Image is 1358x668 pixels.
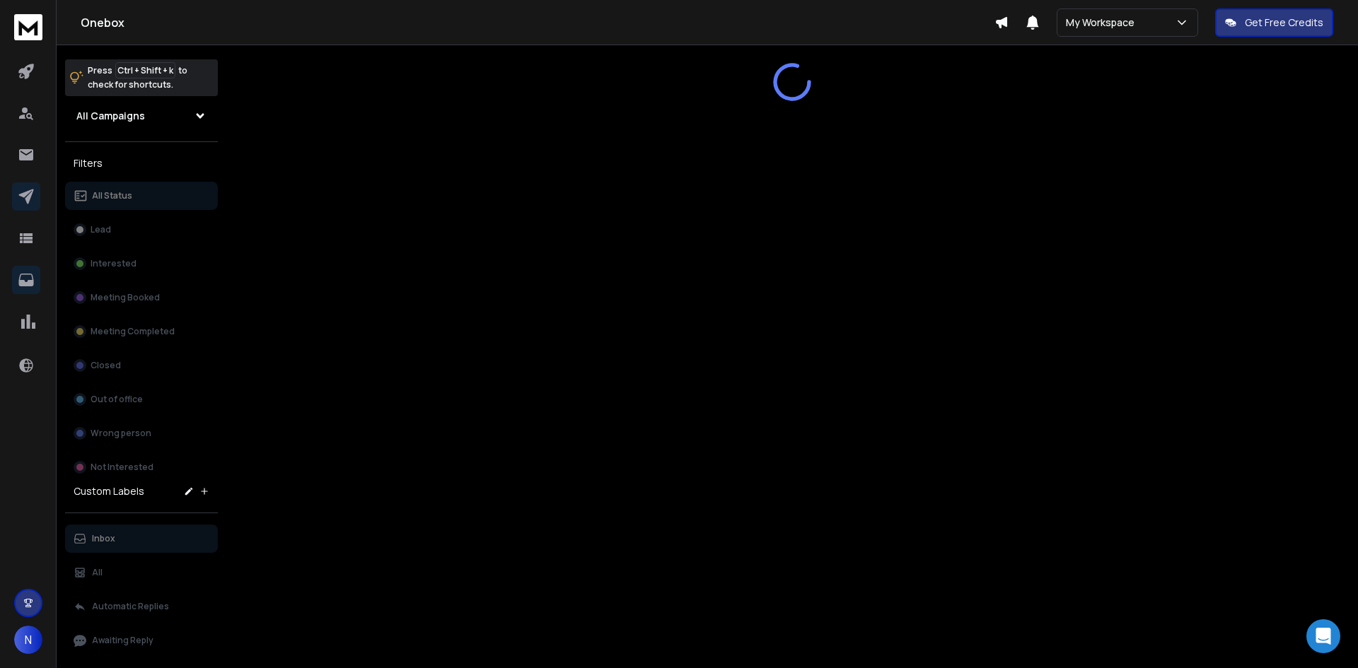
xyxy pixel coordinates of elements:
img: logo [14,14,42,40]
p: Press to check for shortcuts. [88,64,187,92]
button: N [14,626,42,654]
h3: Custom Labels [74,484,144,498]
span: Ctrl + Shift + k [115,62,175,78]
p: Get Free Credits [1245,16,1323,30]
button: Get Free Credits [1215,8,1333,37]
h1: All Campaigns [76,109,145,123]
h3: Filters [65,153,218,173]
p: My Workspace [1066,16,1140,30]
button: All Campaigns [65,102,218,130]
h1: Onebox [81,14,994,31]
div: Open Intercom Messenger [1306,619,1340,653]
